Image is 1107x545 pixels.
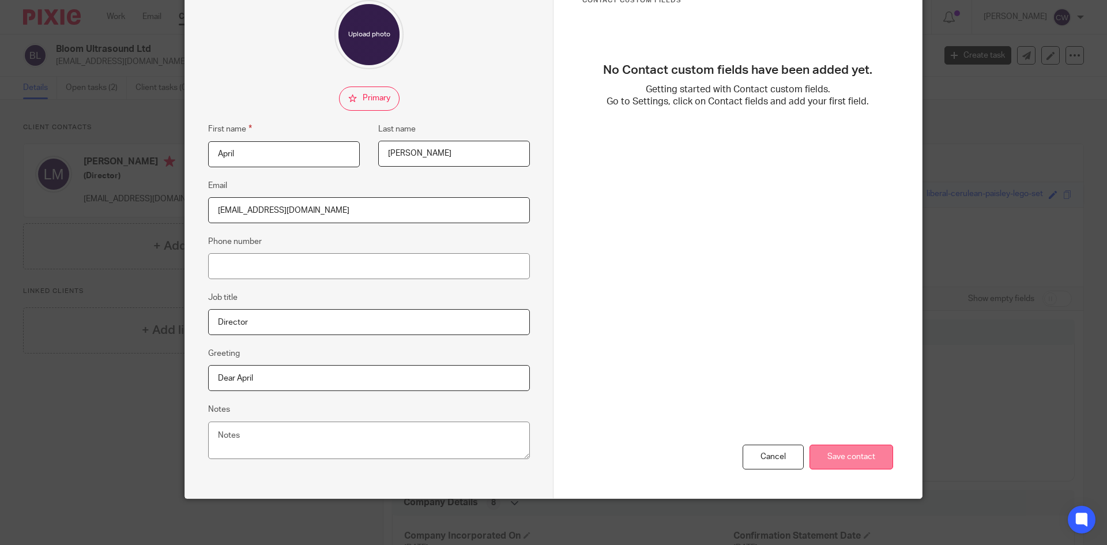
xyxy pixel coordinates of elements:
[208,365,530,391] input: e.g. Dear Mrs. Appleseed or Hi Sam
[208,404,230,415] label: Notes
[582,63,893,78] h3: No Contact custom fields have been added yet.
[208,122,252,136] label: First name
[208,236,262,247] label: Phone number
[582,84,893,108] p: Getting started with Contact custom fields. Go to Settings, click on Contact fields and add your ...
[208,348,240,359] label: Greeting
[743,445,804,469] div: Cancel
[208,180,227,191] label: Email
[809,445,893,469] input: Save contact
[208,292,238,303] label: Job title
[378,123,416,135] label: Last name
